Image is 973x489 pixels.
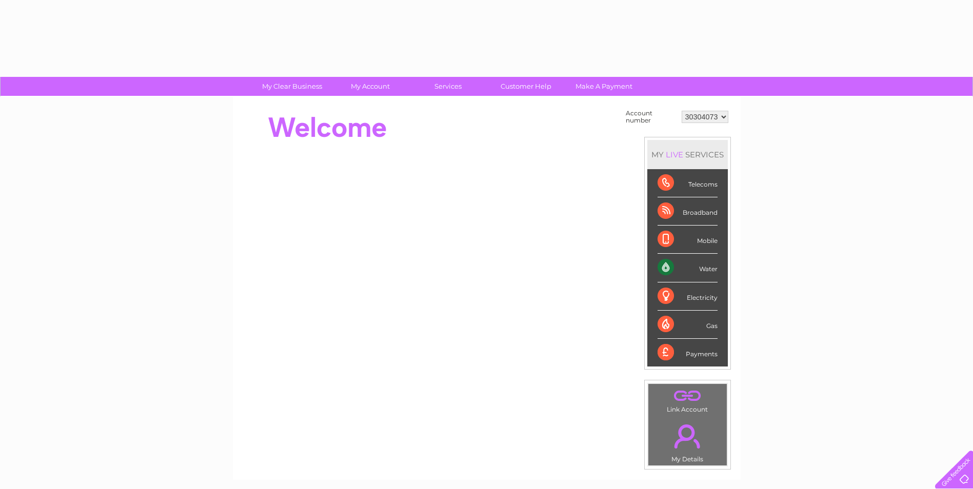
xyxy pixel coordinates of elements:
a: . [651,386,724,404]
a: Services [406,77,490,96]
div: Mobile [658,226,718,254]
td: Link Account [648,383,727,416]
div: Water [658,254,718,282]
div: Broadband [658,197,718,226]
a: Make A Payment [562,77,646,96]
div: Payments [658,339,718,366]
div: Gas [658,311,718,339]
td: Account number [623,107,679,127]
td: My Details [648,416,727,466]
a: My Account [328,77,412,96]
div: Electricity [658,282,718,311]
a: Customer Help [484,77,568,96]
div: Telecoms [658,169,718,197]
div: MY SERVICES [647,140,728,169]
div: LIVE [664,150,685,159]
a: . [651,418,724,454]
a: My Clear Business [250,77,334,96]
